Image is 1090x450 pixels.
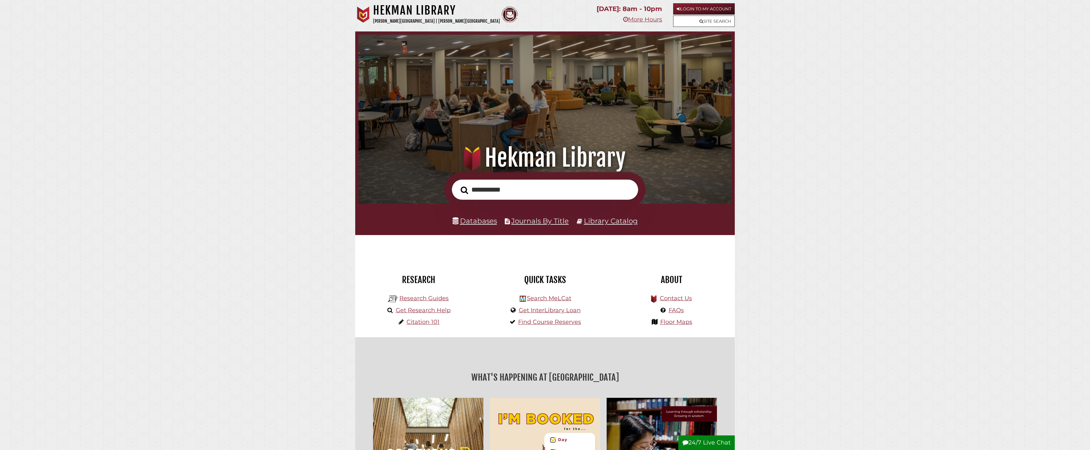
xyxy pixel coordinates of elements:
[373,3,500,18] h1: Hekman Library
[584,217,638,225] a: Library Catalog
[375,144,715,172] h1: Hekman Library
[360,370,730,385] h2: What's Happening at [GEOGRAPHIC_DATA]
[660,318,692,326] a: Floor Maps
[399,295,449,302] a: Research Guides
[660,295,692,302] a: Contact Us
[355,6,371,23] img: Calvin University
[388,294,398,304] img: Hekman Library Logo
[518,318,581,326] a: Find Course Reserves
[597,3,662,15] p: [DATE]: 8am - 10pm
[453,217,497,225] a: Databases
[519,307,581,314] a: Get InterLibrary Loan
[487,274,603,285] h2: Quick Tasks
[406,318,440,326] a: Citation 101
[360,274,477,285] h2: Research
[461,186,468,194] i: Search
[623,16,662,23] a: More Hours
[511,217,569,225] a: Journals By Title
[673,3,735,15] a: Login to My Account
[520,296,526,302] img: Hekman Library Logo
[613,274,730,285] h2: About
[527,295,571,302] a: Search MeLCat
[457,184,471,196] button: Search
[373,18,500,25] p: [PERSON_NAME][GEOGRAPHIC_DATA] | [PERSON_NAME][GEOGRAPHIC_DATA]
[502,6,518,23] img: Calvin Theological Seminary
[669,307,684,314] a: FAQs
[673,16,735,27] a: Site Search
[396,307,451,314] a: Get Research Help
